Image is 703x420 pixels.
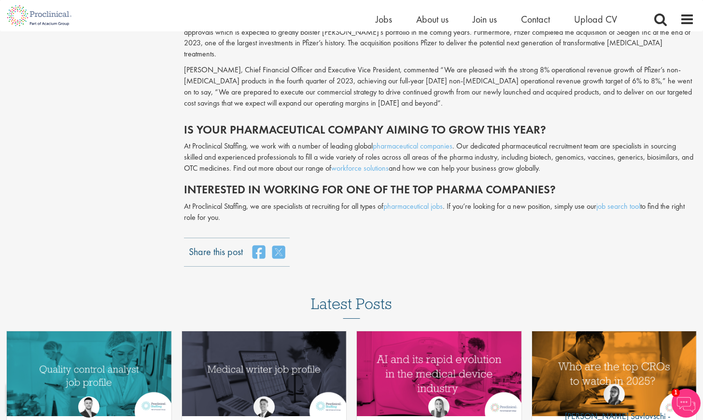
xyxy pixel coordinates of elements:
[184,123,695,136] h2: Is your pharmaceutical company aiming to grow this year?
[78,396,99,418] img: Joshua Godden
[357,331,521,417] img: AI and Its Impact on the Medical Device Industry | Proclinical
[604,384,625,405] img: Theodora Savlovschi - Wicks
[373,141,452,151] a: pharmaceutical companies
[311,296,392,319] h3: Latest Posts
[272,245,285,259] a: share on twitter
[189,245,243,252] label: Share this post
[7,331,171,417] img: quality control analyst job profile
[184,183,695,196] h2: Interested in working for one of the top pharma companies?
[184,141,695,174] div: At Proclinical Staffing, we work with a number of leading global . Our dedicated pharmaceutical r...
[672,389,680,397] span: 1
[473,13,497,26] a: Join us
[184,16,695,60] p: Paving new ways for future growth, [PERSON_NAME] worked to build a strong foundation for 2024 and...
[383,201,443,211] a: pharmaceutical jobs
[253,245,265,259] a: share on facebook
[672,389,701,418] img: Chatbot
[182,331,347,417] a: Link to a post
[331,163,389,173] a: workforce solutions
[357,331,521,417] a: Link to a post
[521,13,550,26] a: Contact
[253,396,275,418] img: George Watson
[182,331,347,417] img: Medical writer job profile
[532,331,697,417] img: Top 10 CROs 2025 | Proclinical
[184,201,695,223] div: At Proclinical Staffing, we are specialists at recruiting for all types of . If you’re looking fo...
[7,331,171,417] a: Link to a post
[596,201,640,211] a: job search tool
[532,331,697,417] a: Link to a post
[376,13,392,26] a: Jobs
[428,396,450,418] img: Hannah Burke
[574,13,617,26] a: Upload CV
[184,65,695,108] p: [PERSON_NAME], Chief Financial Officer and Executive Vice President, commented “We are pleased wi...
[416,13,449,26] a: About us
